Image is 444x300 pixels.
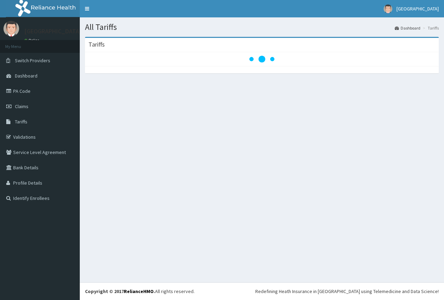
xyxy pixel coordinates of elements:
h1: All Tariffs [85,23,439,32]
a: Online [24,38,41,43]
span: Switch Providers [15,57,50,64]
li: Tariffs [421,25,439,31]
img: User Image [3,21,19,37]
svg: audio-loading [248,45,276,73]
div: Redefining Heath Insurance in [GEOGRAPHIC_DATA] using Telemedicine and Data Science! [255,288,439,295]
span: Dashboard [15,73,37,79]
span: [GEOGRAPHIC_DATA] [396,6,439,12]
img: User Image [384,5,392,13]
footer: All rights reserved. [80,282,444,300]
a: Dashboard [395,25,420,31]
span: Claims [15,103,28,110]
a: RelianceHMO [124,288,154,294]
p: [GEOGRAPHIC_DATA] [24,28,82,34]
h3: Tariffs [88,41,105,48]
strong: Copyright © 2017 . [85,288,155,294]
span: Tariffs [15,119,27,125]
